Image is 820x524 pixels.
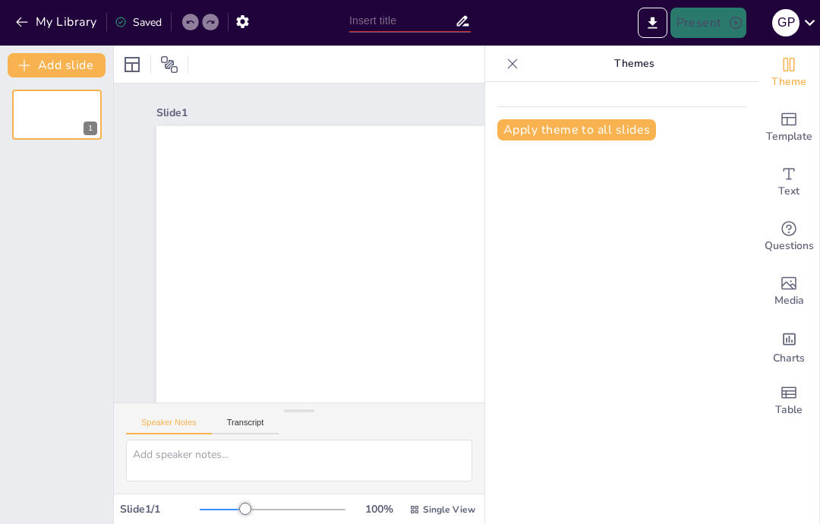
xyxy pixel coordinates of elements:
button: Add slide [8,53,106,77]
span: Template [766,128,812,145]
span: Media [774,292,804,309]
div: Get real-time input from your audience [758,210,819,264]
div: Slide 1 [156,106,600,120]
div: Layout [120,52,144,77]
button: Present [670,8,746,38]
p: Themes [525,46,743,82]
div: Add ready made slides [758,100,819,155]
span: Single View [423,503,475,516]
div: G P [772,9,799,36]
div: Add text boxes [758,155,819,210]
span: Table [775,402,803,418]
button: Export to PowerPoint [638,8,667,38]
div: Slide 1 / 1 [120,502,200,516]
div: Add a table [758,374,819,428]
button: My Library [11,10,103,34]
button: Speaker Notes [126,418,212,434]
div: Saved [115,15,162,30]
span: Charts [773,350,805,367]
button: G P [772,8,799,38]
button: Apply theme to all slides [497,119,656,140]
span: Questions [765,238,814,254]
span: Text [778,183,799,200]
input: Insert title [349,10,455,32]
div: 100 % [361,502,397,516]
div: Add charts and graphs [758,319,819,374]
span: Theme [771,74,806,90]
span: Position [160,55,178,74]
div: 1 [12,90,102,140]
div: Change the overall theme [758,46,819,100]
button: Transcript [212,418,279,434]
div: 1 [84,122,97,135]
div: Add images, graphics, shapes or video [758,264,819,319]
